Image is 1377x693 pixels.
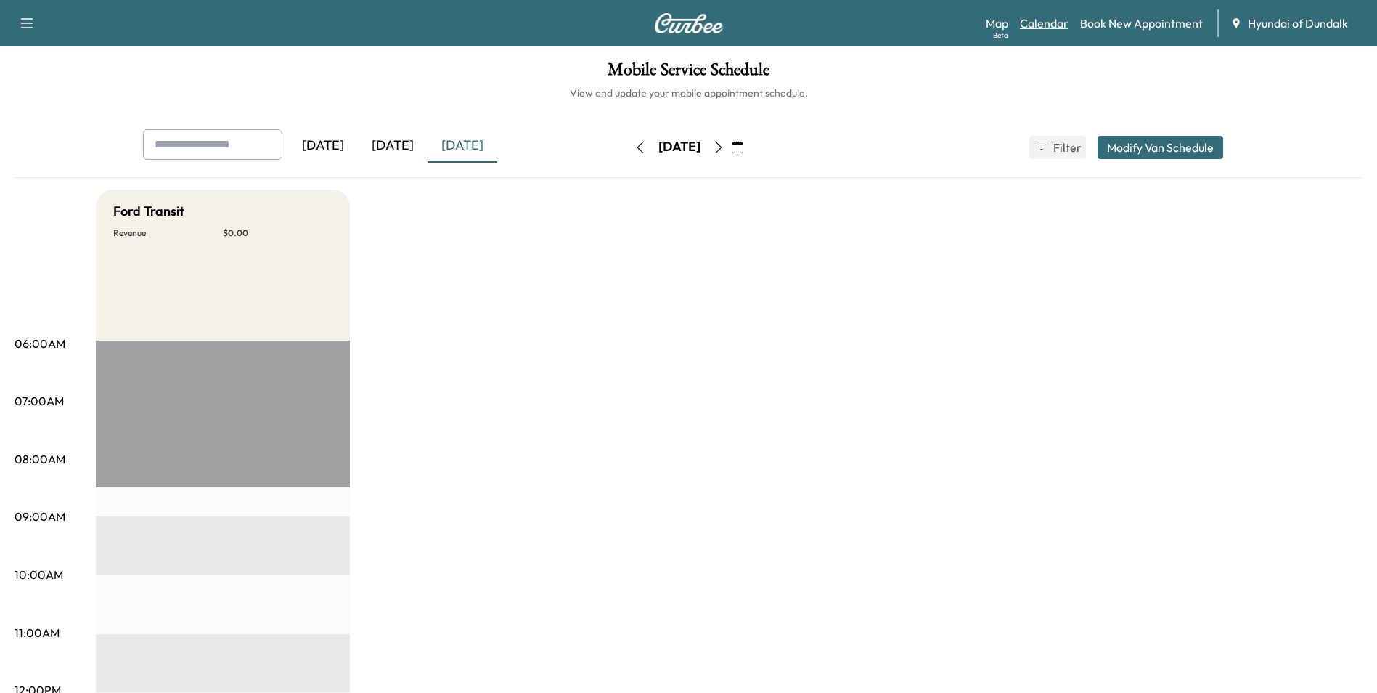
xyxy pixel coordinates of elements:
[1248,15,1348,32] span: Hyundai of Dundalk
[1053,139,1079,156] span: Filter
[654,13,724,33] img: Curbee Logo
[15,508,65,525] p: 09:00AM
[15,86,1362,100] h6: View and update your mobile appointment schedule.
[1080,15,1203,32] a: Book New Appointment
[15,335,65,352] p: 06:00AM
[658,138,700,156] div: [DATE]
[113,227,223,239] p: Revenue
[428,129,497,163] div: [DATE]
[1029,136,1086,159] button: Filter
[1098,136,1223,159] button: Modify Van Schedule
[1020,15,1068,32] a: Calendar
[15,566,63,583] p: 10:00AM
[288,129,358,163] div: [DATE]
[358,129,428,163] div: [DATE]
[15,61,1362,86] h1: Mobile Service Schedule
[223,227,332,239] p: $ 0.00
[113,201,184,222] h5: Ford Transit
[993,30,1008,41] div: Beta
[15,392,64,410] p: 07:00AM
[986,15,1008,32] a: MapBeta
[15,624,60,641] p: 11:00AM
[15,450,65,468] p: 08:00AM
